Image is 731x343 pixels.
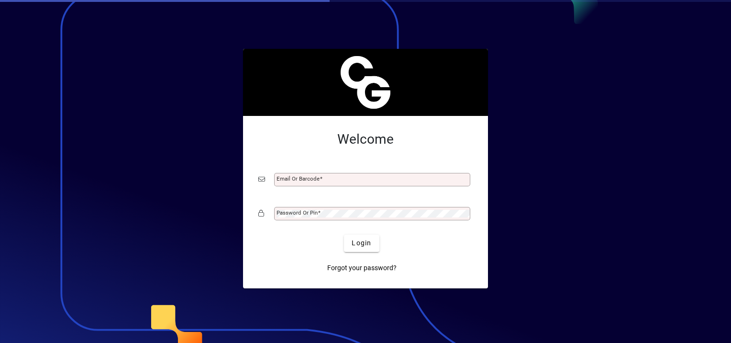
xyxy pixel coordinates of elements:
span: Login [352,238,371,248]
h2: Welcome [258,131,473,148]
button: Login [344,235,379,252]
mat-label: Email or Barcode [277,175,320,182]
span: Forgot your password? [327,263,397,273]
a: Forgot your password? [323,260,400,277]
mat-label: Password or Pin [277,209,318,216]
